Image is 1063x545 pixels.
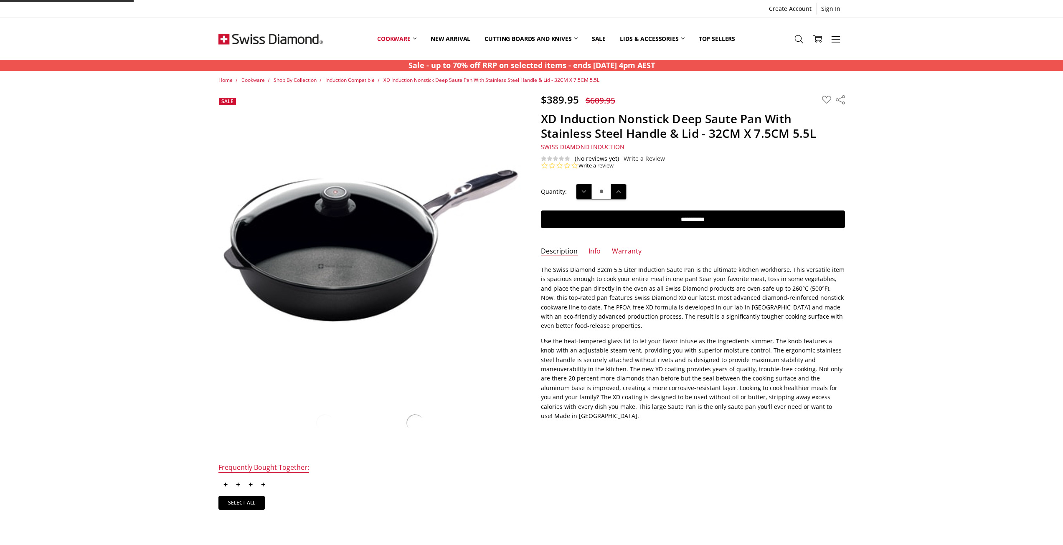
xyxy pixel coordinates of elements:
a: Cookware [241,76,265,84]
h1: XD Induction Nonstick Deep Saute Pan With Stainless Steel Handle & Lid - 32CM X 7.5CM 5.5L [541,112,845,141]
a: Cookware [370,20,424,57]
a: Select all [218,496,265,510]
a: Induction Compatible [325,76,375,84]
a: Sale [585,20,613,57]
strong: Sale - up to 70% off RRP on selected items - ends [DATE] 4pm AEST [408,60,655,70]
a: Write a review [578,162,614,170]
div: Frequently Bought Together: [218,463,309,473]
span: Swiss Diamond Induction [541,143,625,151]
img: XD Induction Nonstick Deep Saute Pan With Stainless Steel Handle & Lid - 32CM X 7.5CM 5.5L [218,165,523,326]
a: Home [218,76,233,84]
a: Description [541,247,578,256]
span: $609.95 [586,95,615,106]
a: Info [589,247,601,256]
a: New arrival [424,20,477,57]
p: The Swiss Diamond 32cm 5.5 Liter Induction Saute Pan is the ultimate kitchen workhorse. This vers... [541,265,845,331]
span: Sale [221,98,233,105]
label: Quantity: [541,187,567,196]
span: $389.95 [541,93,579,106]
a: Write a Review [624,155,665,162]
a: Cutting boards and knives [477,20,585,57]
a: Sign In [817,3,845,15]
a: Top Sellers [692,20,742,57]
img: Free Shipping On Every Order [218,18,323,60]
a: Lids & Accessories [613,20,691,57]
img: XD Induction Nonstick Deep Saute Pan With Stainless Steel Handle & Lid - 32CM X 7.5CM 5.5L [404,412,426,434]
a: Warranty [612,247,642,256]
a: XD Induction Nonstick Deep Saute Pan With Stainless Steel Handle & Lid - 32CM X 7.5CM 5.5L [383,76,599,84]
a: Shop By Collection [274,76,317,84]
span: (No reviews yet) [575,155,619,162]
a: Create Account [764,3,816,15]
p: Use the heat-tempered glass lid to let your flavor infuse as the ingredients simmer. The knob fea... [541,337,845,421]
img: XD Induction Nonstick Deep Saute Pan With Stainless Steel Handle & Lid - 32CM X 7.5CM 5.5L [314,412,336,434]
